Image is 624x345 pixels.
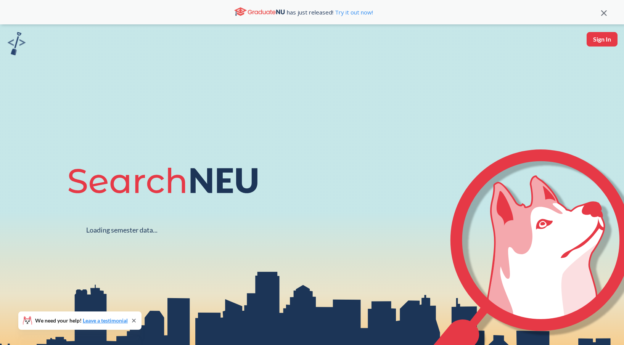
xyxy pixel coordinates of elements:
[35,318,128,323] span: We need your help!
[587,32,618,47] button: Sign In
[333,8,373,16] a: Try it out now!
[8,32,26,58] a: sandbox logo
[8,32,26,55] img: sandbox logo
[83,317,128,324] a: Leave a testimonial
[86,226,158,234] div: Loading semester data...
[287,8,373,16] span: has just released!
